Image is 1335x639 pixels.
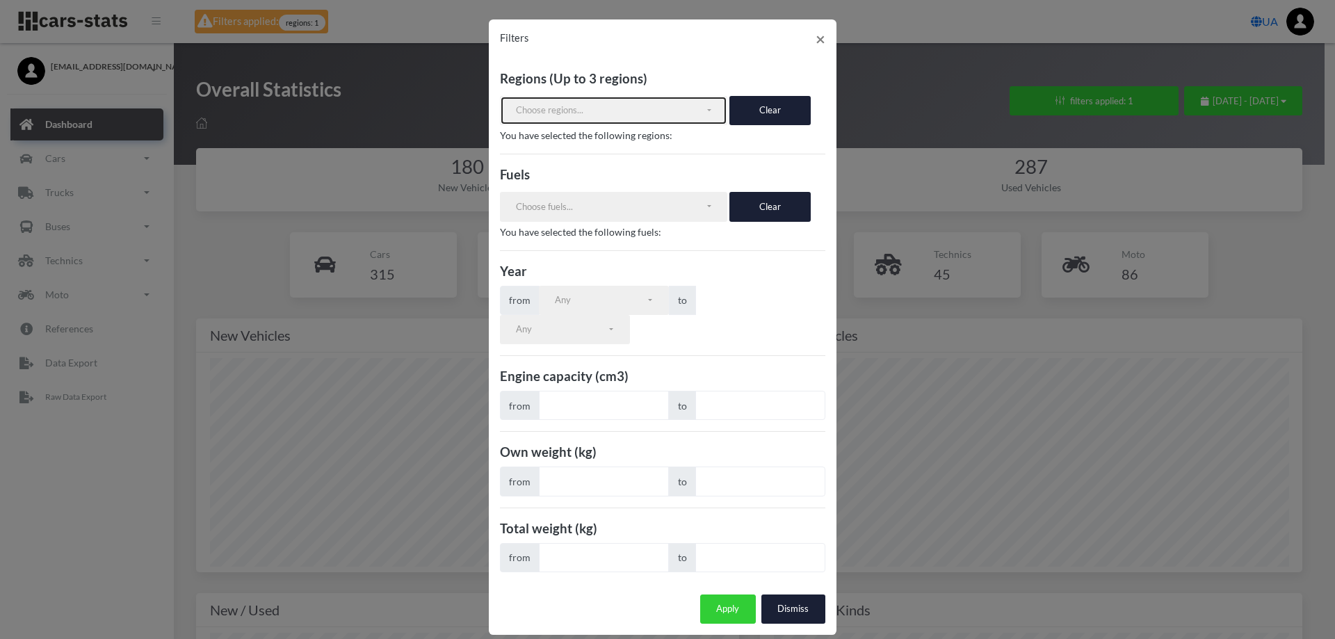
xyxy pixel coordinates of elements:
button: Choose regions... [500,96,728,125]
span: to [669,391,696,420]
span: from [500,543,540,572]
div: Any [555,293,646,307]
span: You have selected the following fuels: [500,226,661,238]
div: Choose regions... [516,104,705,118]
div: Any [516,323,607,337]
b: Regions (Up to 3 regions) [500,71,647,86]
button: Dismiss [761,594,825,624]
span: Filters [500,32,528,44]
b: Own weight (kg) [500,444,597,460]
button: Clear [729,96,811,125]
b: Fuels [500,167,530,182]
div: Choose fuels... [516,200,705,214]
span: from [500,286,540,315]
span: to [669,543,696,572]
span: to [669,286,696,315]
button: Any [500,315,630,344]
b: Year [500,264,527,279]
span: You have selected the following regions: [500,129,672,141]
span: to [669,467,696,496]
span: from [500,391,540,420]
b: Engine capacity (cm3) [500,369,629,384]
span: from [500,467,540,496]
b: Total weight (kg) [500,521,597,536]
button: Any [539,286,669,315]
button: Choose fuels... [500,192,728,221]
span: × [816,29,825,49]
button: Apply [700,594,756,624]
button: Close [804,19,836,58]
button: Clear [729,192,811,221]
